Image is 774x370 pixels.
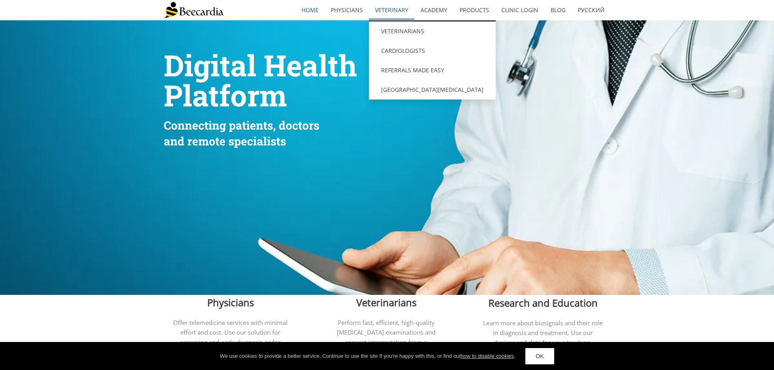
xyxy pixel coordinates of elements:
[325,1,369,19] a: Physicians
[164,46,357,84] span: Digital Health
[295,1,325,19] a: home
[453,1,495,19] a: Products
[207,296,254,309] span: Physicians
[330,318,443,356] span: Perform fast, efficient, high-quality [MEDICAL_DATA] examinations and request interpretation from...
[164,2,223,18] img: Beecardia
[369,1,414,19] a: Veterinary
[164,118,319,133] span: Connecting patients, doctors
[220,352,515,360] div: We use cookies to provide a better service. Continue to use the site If you're happy with this, o...
[488,296,598,309] span: Research and Education
[356,296,416,309] span: Veterinarians
[414,1,453,19] a: Academy
[369,41,496,61] a: Cardiologists
[495,1,544,19] a: Clinic Login
[369,22,496,41] a: Veterinarians
[572,1,611,19] a: Русский
[369,80,496,100] a: [GEOGRAPHIC_DATA][MEDICAL_DATA]
[164,134,286,149] span: and remote specialists
[483,319,603,356] span: Learn more about biosignals and their role in diagnosis and treatment. Use our devices and data f...
[544,1,572,19] a: Blog
[369,61,496,80] a: Referrals Made Easy
[461,353,514,359] a: how to disable cookies
[525,348,554,364] a: OK
[164,76,287,115] span: Platform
